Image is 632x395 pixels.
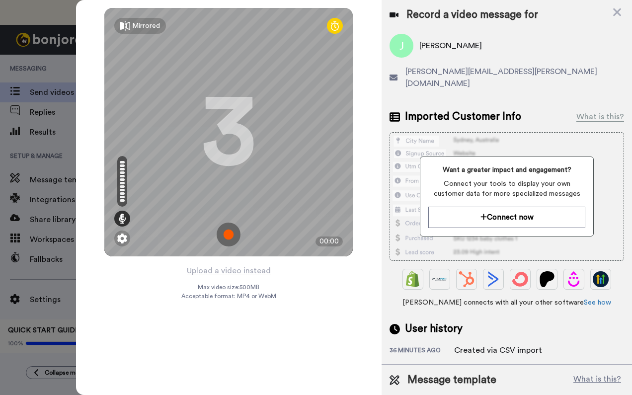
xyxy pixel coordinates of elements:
[584,299,611,306] a: See how
[593,271,609,287] img: GoHighLevel
[512,271,528,287] img: ConvertKit
[316,237,343,246] div: 00:00
[576,111,624,123] div: What is this?
[432,271,448,287] img: Ontraport
[566,271,582,287] img: Drip
[390,298,624,308] span: [PERSON_NAME] connects with all your other software
[201,95,256,169] div: 3
[405,271,421,287] img: Shopify
[198,283,259,291] span: Max video size: 500 MB
[181,292,276,300] span: Acceptable format: MP4 or WebM
[454,344,542,356] div: Created via CSV import
[539,271,555,287] img: Patreon
[217,223,240,246] img: ic_record_start.svg
[485,271,501,287] img: ActiveCampaign
[459,271,474,287] img: Hubspot
[390,346,454,356] div: 36 minutes ago
[407,373,496,388] span: Message template
[570,373,624,388] button: What is this?
[428,207,585,228] button: Connect now
[117,234,127,243] img: ic_gear.svg
[184,264,274,277] button: Upload a video instead
[428,165,585,175] span: Want a greater impact and engagement?
[405,109,521,124] span: Imported Customer Info
[405,321,463,336] span: User history
[428,179,585,199] span: Connect your tools to display your own customer data for more specialized messages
